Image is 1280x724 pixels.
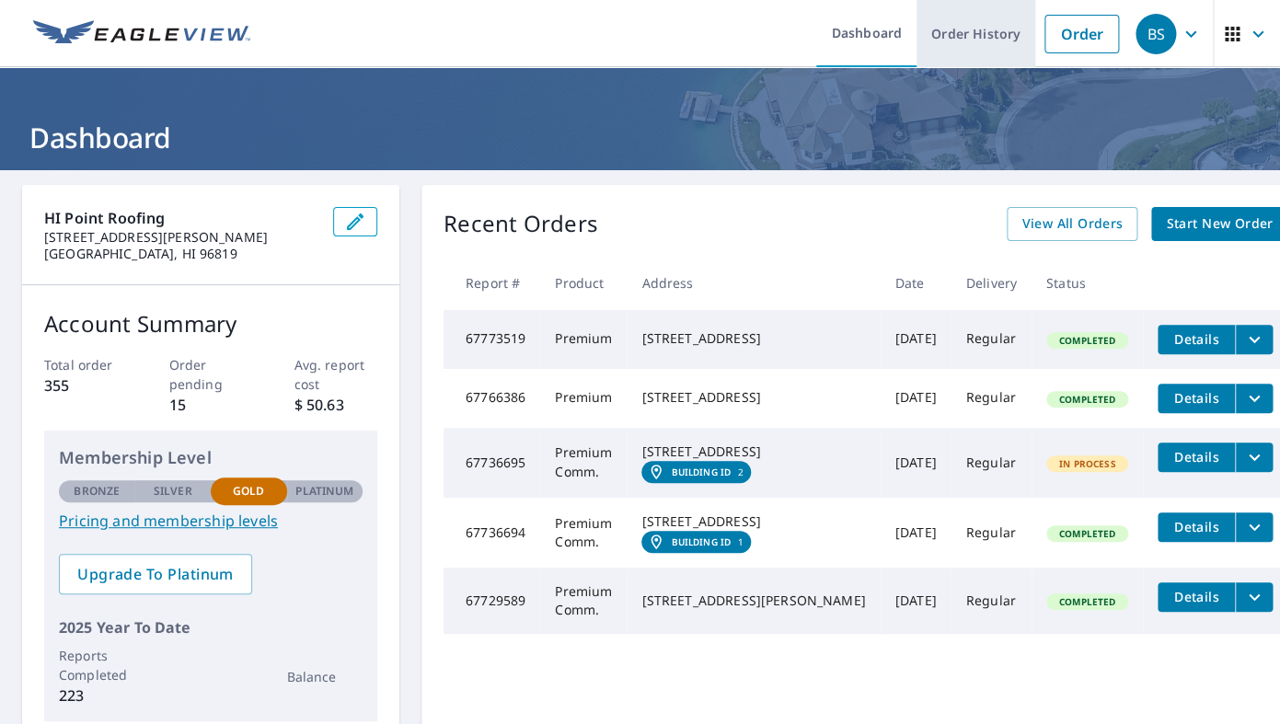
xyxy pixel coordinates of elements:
[44,207,318,229] p: HI Point Roofing
[44,374,128,396] p: 355
[59,554,252,594] a: Upgrade To Platinum
[1166,213,1273,236] span: Start New Order
[540,428,627,498] td: Premium Comm.
[951,568,1032,634] td: Regular
[1158,325,1235,354] button: detailsBtn-67773519
[295,483,353,500] p: Platinum
[59,616,363,638] p: 2025 Year To Date
[540,256,627,310] th: Product
[1021,213,1123,236] span: View All Orders
[1169,448,1224,465] span: Details
[1169,330,1224,348] span: Details
[59,684,135,707] p: 223
[881,310,951,369] td: [DATE]
[1044,15,1119,53] a: Order
[641,388,865,407] div: [STREET_ADDRESS]
[154,483,192,500] p: Silver
[1158,384,1235,413] button: detailsBtn-67766386
[294,355,378,394] p: Avg. report cost
[951,256,1032,310] th: Delivery
[1158,582,1235,612] button: detailsBtn-67729589
[59,510,363,532] a: Pricing and membership levels
[233,483,264,500] p: Gold
[1158,442,1235,472] button: detailsBtn-67736695
[44,355,128,374] p: Total order
[1032,256,1144,310] th: Status
[1048,527,1126,540] span: Completed
[444,310,540,369] td: 67773519
[1169,518,1224,535] span: Details
[540,568,627,634] td: Premium Comm.
[169,355,253,394] p: Order pending
[641,592,865,610] div: [STREET_ADDRESS][PERSON_NAME]
[1235,325,1273,354] button: filesDropdownBtn-67773519
[1169,588,1224,605] span: Details
[641,461,751,483] a: Building ID2
[881,369,951,428] td: [DATE]
[540,310,627,369] td: Premium
[1169,389,1224,407] span: Details
[33,20,250,48] img: EV Logo
[641,442,865,461] div: [STREET_ADDRESS]
[951,369,1032,428] td: Regular
[444,568,540,634] td: 67729589
[1007,207,1137,241] a: View All Orders
[881,498,951,568] td: [DATE]
[627,256,880,310] th: Address
[294,394,378,416] p: $ 50.63
[540,498,627,568] td: Premium Comm.
[444,256,540,310] th: Report #
[671,536,731,547] em: Building ID
[444,428,540,498] td: 67736695
[287,667,363,686] p: Balance
[1235,384,1273,413] button: filesDropdownBtn-67766386
[74,564,237,584] span: Upgrade To Platinum
[951,310,1032,369] td: Regular
[1048,457,1127,470] span: In Process
[44,246,318,262] p: [GEOGRAPHIC_DATA], HI 96819
[881,428,951,498] td: [DATE]
[641,329,865,348] div: [STREET_ADDRESS]
[44,229,318,246] p: [STREET_ADDRESS][PERSON_NAME]
[641,512,865,531] div: [STREET_ADDRESS]
[169,394,253,416] p: 15
[1136,14,1176,54] div: BS
[444,207,598,241] p: Recent Orders
[444,498,540,568] td: 67736694
[671,466,731,477] em: Building ID
[1235,582,1273,612] button: filesDropdownBtn-67729589
[540,369,627,428] td: Premium
[1048,334,1126,347] span: Completed
[951,498,1032,568] td: Regular
[951,428,1032,498] td: Regular
[1235,512,1273,542] button: filesDropdownBtn-67736694
[444,369,540,428] td: 67766386
[1158,512,1235,542] button: detailsBtn-67736694
[74,483,120,500] p: Bronze
[1048,393,1126,406] span: Completed
[881,256,951,310] th: Date
[22,119,1258,156] h1: Dashboard
[44,307,377,340] p: Account Summary
[1235,442,1273,472] button: filesDropdownBtn-67736695
[59,445,363,470] p: Membership Level
[881,568,951,634] td: [DATE]
[1048,595,1126,608] span: Completed
[641,531,751,553] a: Building ID1
[59,646,135,684] p: Reports Completed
